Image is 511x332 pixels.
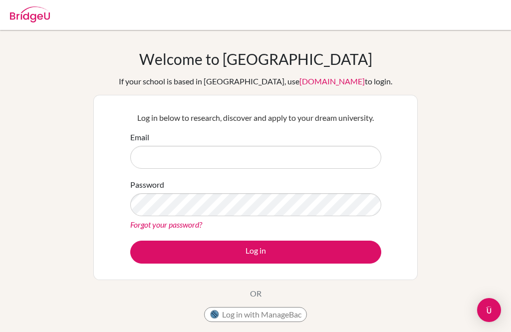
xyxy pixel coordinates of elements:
div: Open Intercom Messenger [477,298,501,322]
p: Log in below to research, discover and apply to your dream university. [130,112,381,124]
button: Log in [130,241,381,264]
a: [DOMAIN_NAME] [299,76,365,86]
h1: Welcome to [GEOGRAPHIC_DATA] [139,50,372,68]
p: OR [250,288,261,300]
div: If your school is based in [GEOGRAPHIC_DATA], use to login. [119,75,392,87]
label: Email [130,131,149,143]
a: Forgot your password? [130,220,202,229]
img: Bridge-U [10,6,50,22]
label: Password [130,179,164,191]
button: Log in with ManageBac [204,307,307,322]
